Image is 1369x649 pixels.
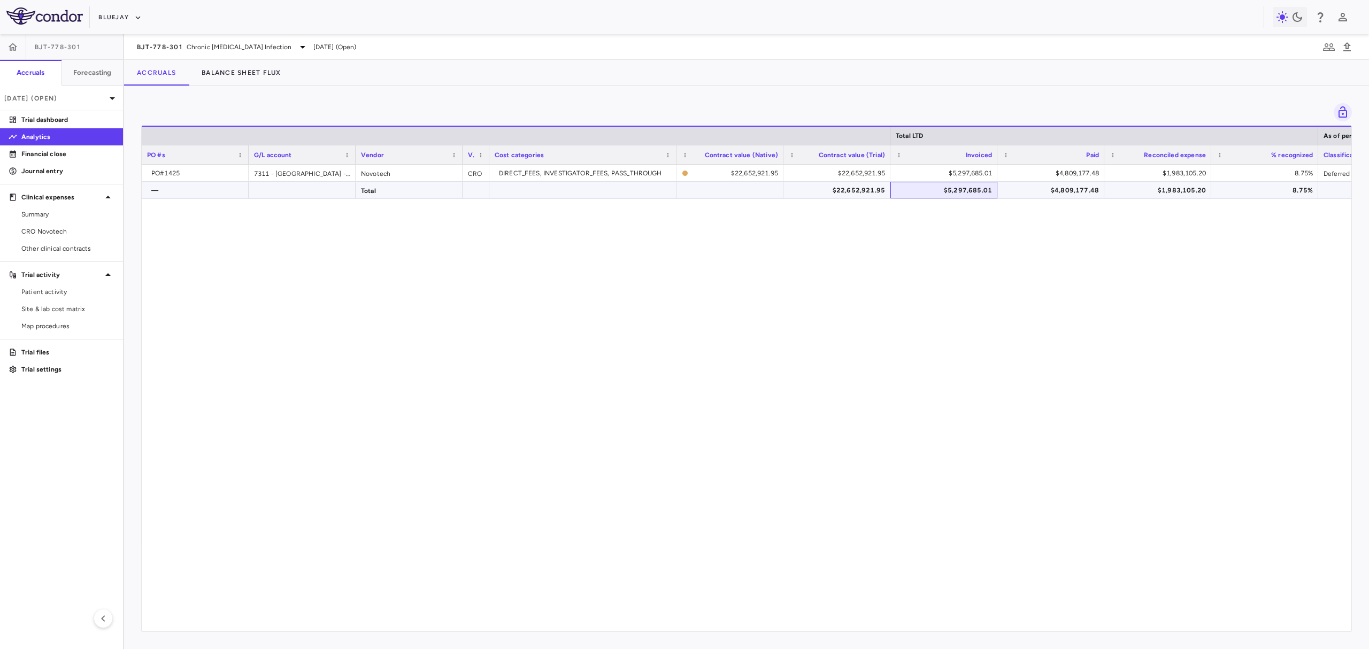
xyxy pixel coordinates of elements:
[124,60,189,86] button: Accruals
[1114,165,1206,182] div: $1,983,105.20
[693,165,778,182] div: $22,652,921.95
[21,115,114,125] p: Trial dashboard
[21,287,114,297] span: Patient activity
[21,210,114,219] span: Summary
[705,151,778,159] span: Contract value (Native)
[1221,182,1313,199] div: 8.75%
[187,42,292,52] span: Chronic [MEDICAL_DATA] Infection
[361,151,384,159] span: Vendor
[463,165,489,181] div: CRO
[17,68,44,78] h6: Accruals
[254,151,292,159] span: G/L account
[793,182,885,199] div: $22,652,921.95
[1144,151,1206,159] span: Reconciled expense
[21,347,114,357] p: Trial files
[1221,165,1313,182] div: 8.75%
[468,151,474,159] span: Vendor type
[900,182,992,199] div: $5,297,685.01
[21,365,114,374] p: Trial settings
[21,304,114,314] span: Site & lab cost matrix
[1007,182,1099,199] div: $4,809,177.48
[1271,151,1313,159] span: % recognized
[356,182,463,198] div: Total
[819,151,885,159] span: Contract value (Trial)
[21,270,102,280] p: Trial activity
[35,43,80,51] span: BJT-778-301
[793,165,885,182] div: $22,652,921.95
[6,7,83,25] img: logo-full-SnFGN8VE.png
[73,68,112,78] h6: Forecasting
[356,165,463,181] div: Novotech
[4,94,106,103] p: [DATE] (Open)
[21,149,114,159] p: Financial close
[98,9,142,26] button: Bluejay
[21,166,114,176] p: Journal entry
[1114,182,1206,199] div: $1,983,105.20
[147,151,165,159] span: PO #s
[151,165,243,182] div: PO#1425
[21,227,114,236] span: CRO Novotech
[966,151,992,159] span: Invoiced
[21,244,114,253] span: Other clinical contracts
[249,165,356,181] div: 7311 - [GEOGRAPHIC_DATA] - Clinical Research Org: Novotech
[1329,103,1352,121] span: Lock grid
[1086,151,1099,159] span: Paid
[189,60,294,86] button: Balance Sheet Flux
[137,43,182,51] span: BJT-778-301
[21,192,102,202] p: Clinical expenses
[1007,165,1099,182] div: $4,809,177.48
[495,151,544,159] span: Cost categories
[896,132,923,140] span: Total LTD
[21,132,114,142] p: Analytics
[499,165,671,182] div: DIRECT_FEES, INVESTIGATOR_FEES, PASS_THROUGH
[21,321,114,331] span: Map procedures
[900,165,992,182] div: $5,297,685.01
[682,165,778,181] span: The contract record and uploaded budget values do not match. Please review the contract record an...
[313,42,357,52] span: [DATE] (Open)
[151,182,243,199] div: —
